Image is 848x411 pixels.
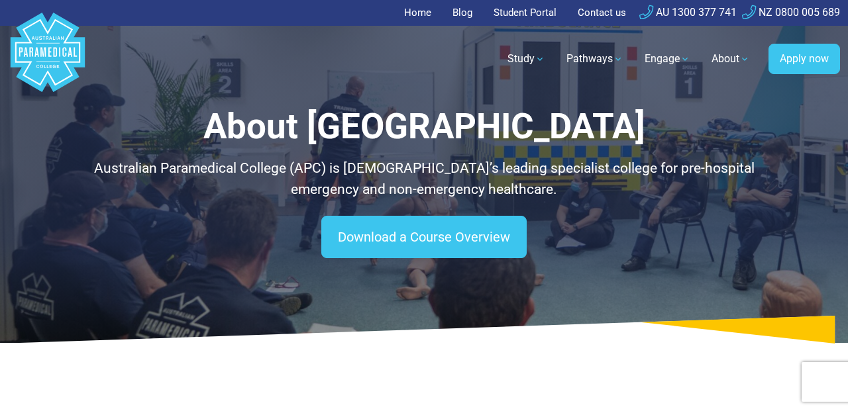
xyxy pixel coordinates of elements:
[639,6,737,19] a: AU 1300 377 741
[70,158,778,200] p: Australian Paramedical College (APC) is [DEMOGRAPHIC_DATA]’s leading specialist college for pre-h...
[742,6,840,19] a: NZ 0800 005 689
[704,40,758,77] a: About
[637,40,698,77] a: Engage
[70,106,778,148] h1: About [GEOGRAPHIC_DATA]
[500,40,553,77] a: Study
[768,44,840,74] a: Apply now
[8,26,87,93] a: Australian Paramedical College
[558,40,631,77] a: Pathways
[321,216,527,258] a: Download a Course Overview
